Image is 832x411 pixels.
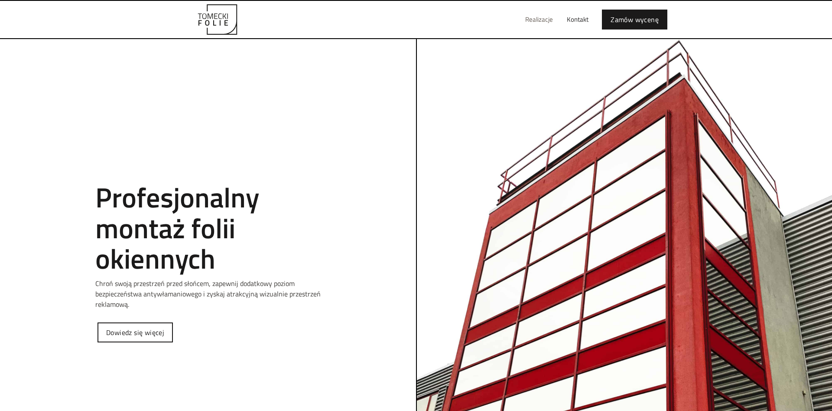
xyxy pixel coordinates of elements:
h1: Tomecki folie [95,160,321,169]
p: Chroń swoją przestrzeń przed słońcem, zapewnij dodatkowy poziom bezpieczeństwa antywłamaniowego i... [95,278,321,309]
a: Zamów wycenę [602,10,667,30]
a: Dowiedz się więcej [97,322,173,342]
a: Kontakt [560,6,595,33]
a: Realizacje [518,6,560,33]
h2: Profesjonalny montaż folii okiennych [95,182,321,273]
